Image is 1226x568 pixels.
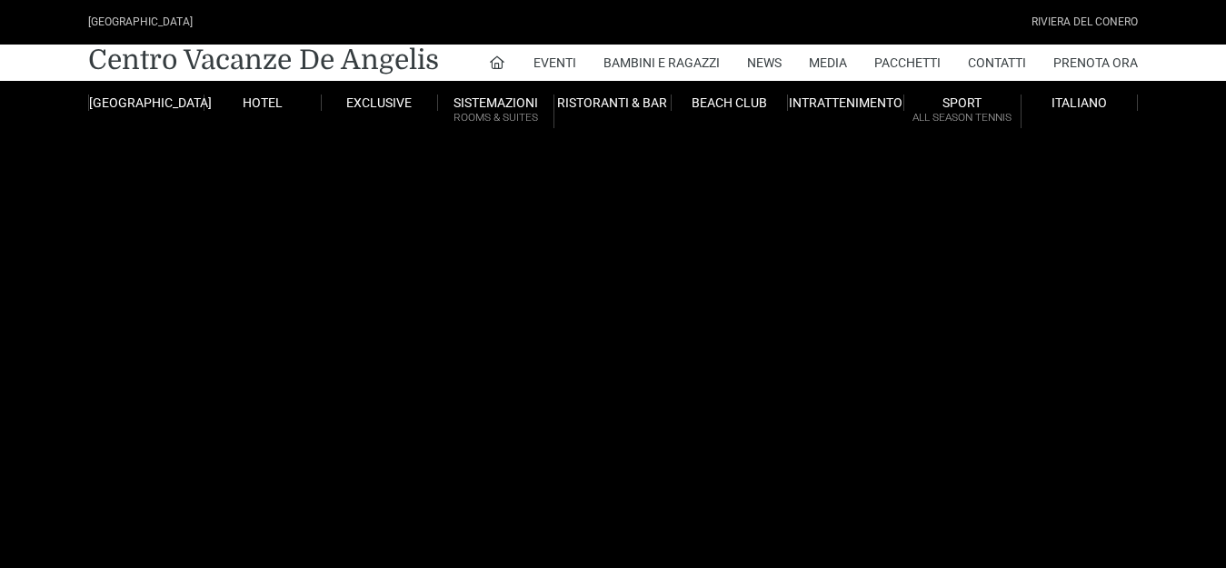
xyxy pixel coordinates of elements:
a: Bambini e Ragazzi [603,45,720,81]
a: Exclusive [322,95,438,111]
div: [GEOGRAPHIC_DATA] [88,14,193,31]
a: News [747,45,782,81]
a: Centro Vacanze De Angelis [88,42,439,78]
a: Intrattenimento [788,95,904,111]
a: Beach Club [672,95,788,111]
a: Media [809,45,847,81]
a: Pacchetti [874,45,941,81]
div: Riviera Del Conero [1032,14,1138,31]
span: Italiano [1052,95,1107,110]
a: SportAll Season Tennis [904,95,1021,128]
a: Eventi [533,45,576,81]
small: Rooms & Suites [438,109,553,126]
a: Contatti [968,45,1026,81]
a: Hotel [204,95,321,111]
a: SistemazioniRooms & Suites [438,95,554,128]
a: Italiano [1022,95,1138,111]
a: Prenota Ora [1053,45,1138,81]
a: Ristoranti & Bar [554,95,671,111]
small: All Season Tennis [904,109,1020,126]
a: [GEOGRAPHIC_DATA] [88,95,204,111]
